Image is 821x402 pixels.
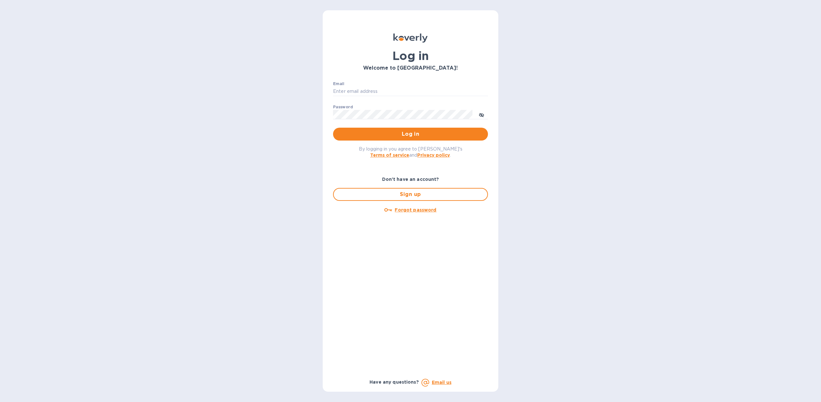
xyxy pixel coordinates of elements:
[333,105,353,109] label: Password
[338,130,483,138] span: Log in
[395,207,436,212] u: Forgot password
[432,380,451,385] a: Email us
[333,82,344,86] label: Email
[339,191,482,198] span: Sign up
[333,65,488,71] h3: Welcome to [GEOGRAPHIC_DATA]!
[359,146,462,158] span: By logging in you agree to [PERSON_NAME]'s and .
[333,188,488,201] button: Sign up
[393,34,428,43] img: Koverly
[382,177,439,182] b: Don't have an account?
[333,49,488,63] h1: Log in
[333,128,488,141] button: Log in
[370,379,419,385] b: Have any questions?
[370,152,409,158] a: Terms of service
[475,108,488,121] button: toggle password visibility
[417,152,450,158] a: Privacy policy
[333,87,488,96] input: Enter email address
